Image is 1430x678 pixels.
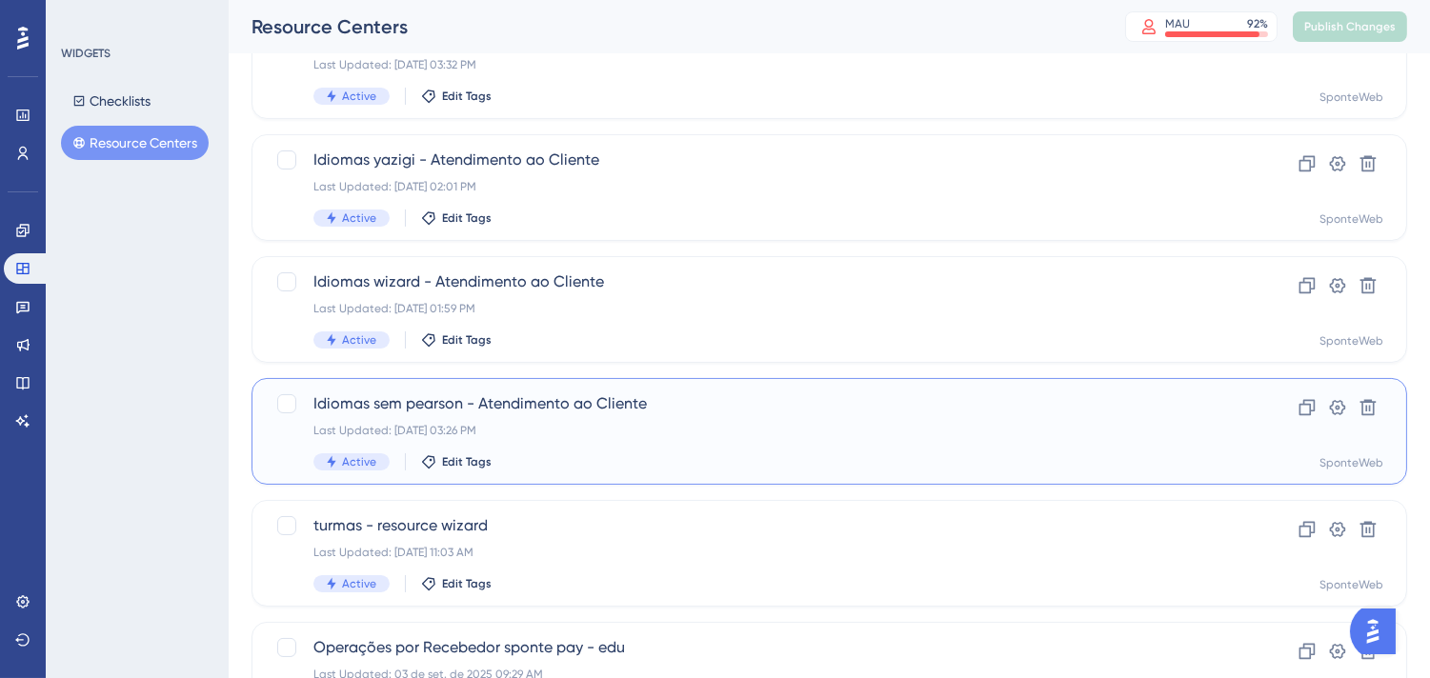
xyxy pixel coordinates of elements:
[252,13,1078,40] div: Resource Centers
[1304,19,1396,34] span: Publish Changes
[1319,577,1383,592] div: SponteWeb
[342,332,376,348] span: Active
[313,301,1193,316] div: Last Updated: [DATE] 01:59 PM
[1319,455,1383,470] div: SponteWeb
[442,210,492,226] span: Edit Tags
[313,514,1193,537] span: turmas - resource wizard
[1247,16,1268,31] div: 92 %
[313,392,1193,415] span: Idiomas sem pearson - Atendimento ao Cliente
[342,576,376,591] span: Active
[61,126,209,160] button: Resource Centers
[313,636,1193,659] span: Operações por Recebedor sponte pay - edu
[421,454,492,469] button: Edit Tags
[1350,603,1407,660] iframe: UserGuiding AI Assistant Launcher
[1319,90,1383,105] div: SponteWeb
[313,57,1193,72] div: Last Updated: [DATE] 03:32 PM
[442,332,492,348] span: Edit Tags
[1293,11,1407,42] button: Publish Changes
[313,270,1193,293] span: Idiomas wizard - Atendimento ao Cliente
[442,89,492,104] span: Edit Tags
[313,179,1193,194] div: Last Updated: [DATE] 02:01 PM
[1319,333,1383,349] div: SponteWeb
[313,149,1193,171] span: Idiomas yazigi - Atendimento ao Cliente
[342,454,376,469] span: Active
[61,46,111,61] div: WIDGETS
[313,423,1193,438] div: Last Updated: [DATE] 03:26 PM
[313,545,1193,560] div: Last Updated: [DATE] 11:03 AM
[442,454,492,469] span: Edit Tags
[342,210,376,226] span: Active
[421,89,492,104] button: Edit Tags
[1319,211,1383,227] div: SponteWeb
[421,576,492,591] button: Edit Tags
[342,89,376,104] span: Active
[1165,16,1190,31] div: MAU
[421,332,492,348] button: Edit Tags
[442,576,492,591] span: Edit Tags
[61,84,162,118] button: Checklists
[421,210,492,226] button: Edit Tags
